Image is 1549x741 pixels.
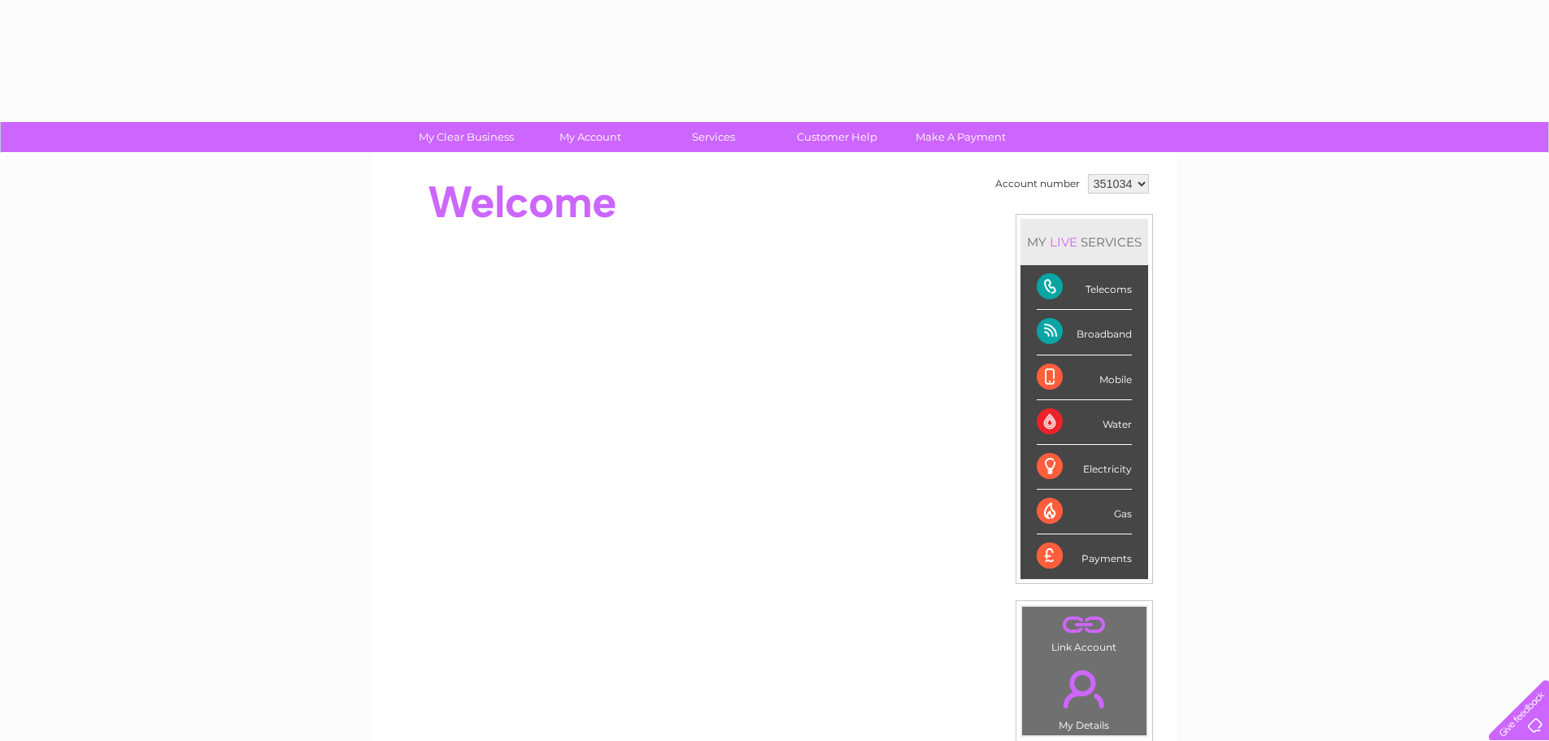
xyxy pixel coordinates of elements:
[1021,656,1147,736] td: My Details
[646,122,781,152] a: Services
[1026,660,1142,717] a: .
[1037,265,1132,310] div: Telecoms
[1037,310,1132,355] div: Broadband
[1037,355,1132,400] div: Mobile
[1037,400,1132,445] div: Water
[1020,219,1148,265] div: MY SERVICES
[1037,445,1132,490] div: Electricity
[894,122,1028,152] a: Make A Payment
[1026,611,1142,639] a: .
[991,170,1084,198] td: Account number
[1037,490,1132,534] div: Gas
[1046,234,1081,250] div: LIVE
[1037,534,1132,578] div: Payments
[523,122,657,152] a: My Account
[770,122,904,152] a: Customer Help
[1021,606,1147,657] td: Link Account
[399,122,533,152] a: My Clear Business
